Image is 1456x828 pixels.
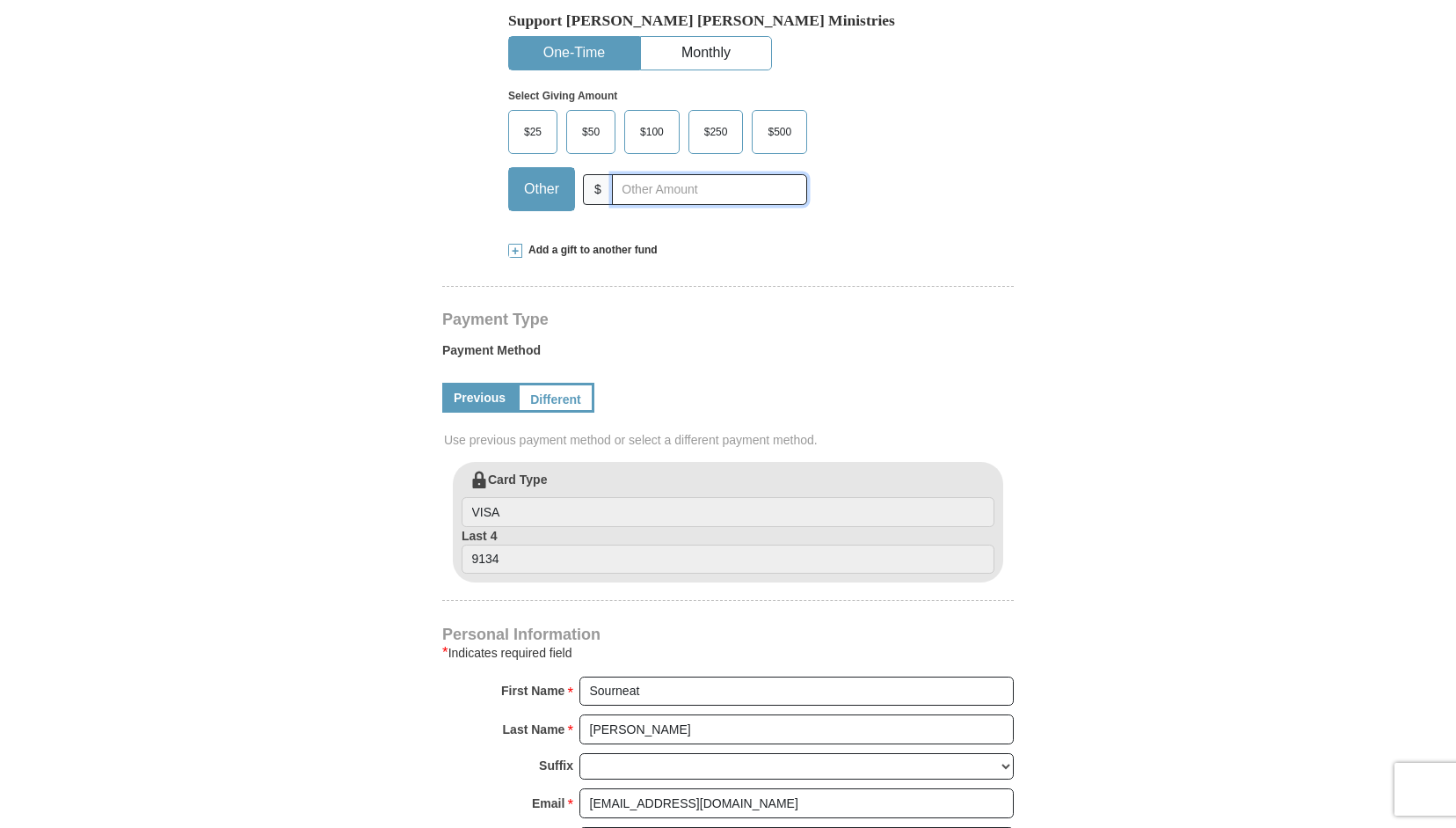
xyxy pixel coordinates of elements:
span: $25 [515,119,550,145]
strong: First Name [501,678,564,703]
strong: Last Name [503,717,565,742]
h4: Payment Type [442,312,1014,326]
span: Use previous payment method or select a different payment method. [444,431,1016,449]
span: $250 [695,119,737,145]
h4: Personal Information [442,627,1014,641]
strong: Select Giving Amount [508,90,617,102]
button: One-Time [509,37,639,70]
a: Previous [442,383,517,413]
span: Add a gift to another fund [522,243,658,258]
input: Card Type [462,497,994,527]
span: $ [583,174,613,205]
strong: Suffix [539,753,573,778]
a: Different [517,383,594,413]
input: Last 4 [462,545,994,575]
label: Card Type [462,471,994,527]
div: Indicates required field [442,642,1014,663]
strong: Email [532,791,564,816]
h5: Support [PERSON_NAME] [PERSON_NAME] Ministries [508,11,948,30]
label: Last 4 [462,527,994,575]
label: Payment Method [442,341,1014,368]
span: $50 [573,119,608,145]
input: Other Amount [612,174,807,205]
span: Other [515,176,568,202]
span: $100 [631,119,673,145]
button: Monthly [641,37,771,70]
span: $500 [759,119,800,145]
